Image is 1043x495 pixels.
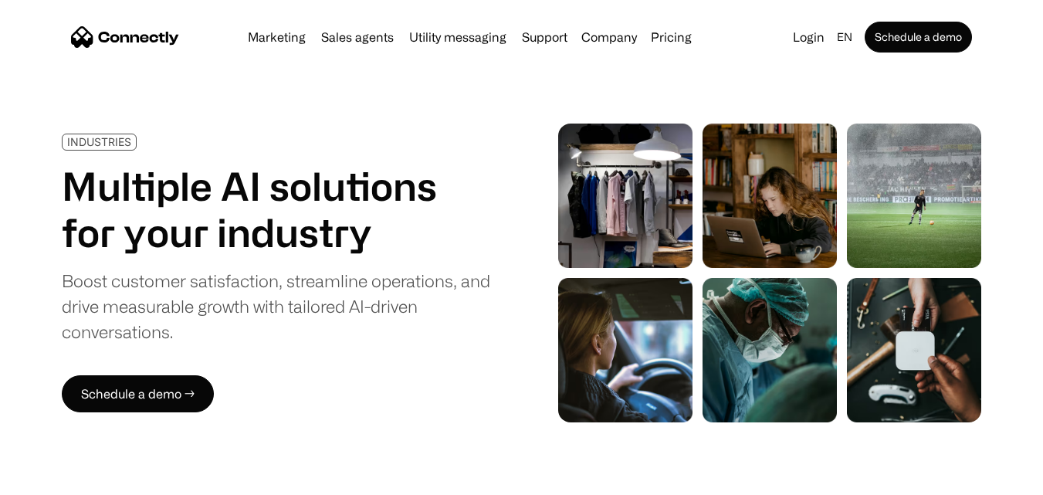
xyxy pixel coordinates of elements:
ul: Language list [31,468,93,490]
a: Marketing [242,31,312,43]
h1: Multiple AI solutions for your industry [62,163,499,256]
a: Schedule a demo → [62,375,214,412]
div: en [837,26,852,48]
aside: Language selected: English [15,466,93,490]
div: INDUSTRIES [67,136,131,147]
a: Utility messaging [403,31,513,43]
a: Schedule a demo [865,22,972,53]
a: Pricing [645,31,698,43]
a: home [71,25,179,49]
div: Company [577,26,642,48]
a: Support [516,31,574,43]
div: Boost customer satisfaction, streamline operations, and drive measurable growth with tailored AI-... [62,268,499,344]
div: en [831,26,862,48]
a: Sales agents [315,31,400,43]
a: Login [787,26,831,48]
div: Company [581,26,637,48]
